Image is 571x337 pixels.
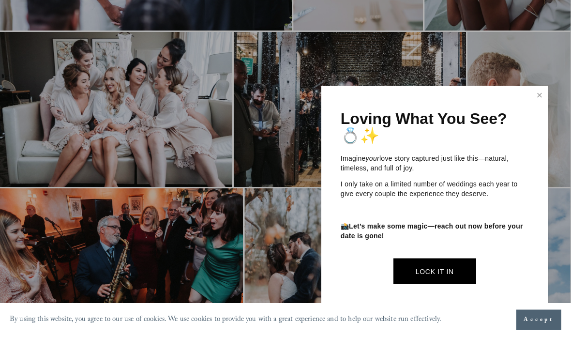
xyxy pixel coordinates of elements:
em: your [366,154,379,162]
a: Lock It In [393,259,476,284]
p: Imagine love story captured just like this—natural, timeless, and full of joy. [341,154,529,173]
p: By using this website, you agree to our use of cookies. We use cookies to provide you with a grea... [10,313,441,327]
p: I only take on a limited number of weddings each year to give every couple the experience they de... [341,180,529,199]
button: Accept [516,310,561,330]
h1: Loving What You See? 💍✨ [341,110,529,144]
strong: Let’s make some magic—reach out now before your date is gone! [341,222,525,240]
p: 📸 [341,222,529,241]
span: Accept [524,315,554,325]
a: Close [532,88,547,103]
